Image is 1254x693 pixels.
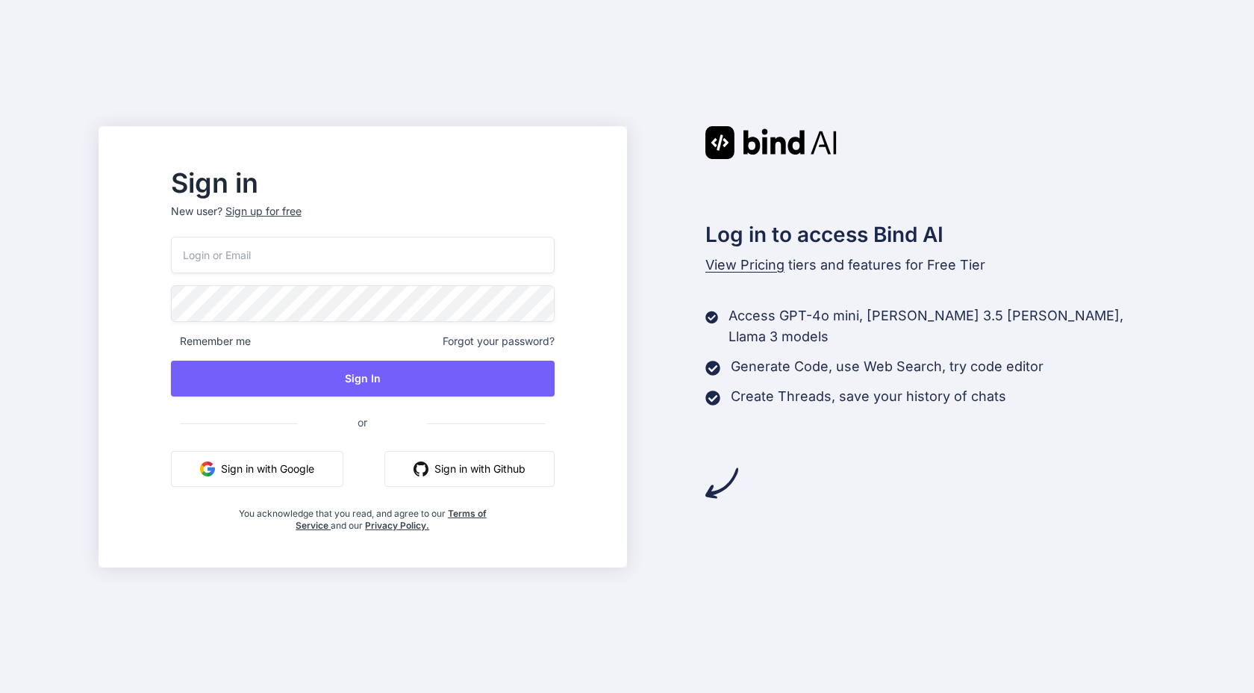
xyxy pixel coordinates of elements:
button: Sign in with Github [384,451,555,487]
p: Access GPT-4o mini, [PERSON_NAME] 3.5 [PERSON_NAME], Llama 3 models [729,305,1155,347]
a: Privacy Policy. [365,520,429,531]
button: Sign in with Google [171,451,343,487]
span: Forgot your password? [443,334,555,349]
input: Login or Email [171,237,555,273]
p: Create Threads, save your history of chats [731,386,1006,407]
span: View Pricing [705,257,784,273]
img: google [200,462,215,476]
p: tiers and features for Free Tier [705,255,1156,276]
p: New user? [171,204,555,237]
img: github [414,462,428,476]
span: or [298,404,427,441]
img: arrow [705,467,738,500]
a: Terms of Service [296,508,487,531]
div: You acknowledge that you read, and agree to our and our [234,499,490,532]
img: Bind AI logo [705,126,837,159]
p: Generate Code, use Web Search, try code editor [731,356,1044,377]
h2: Log in to access Bind AI [705,219,1156,250]
button: Sign In [171,361,555,397]
div: Sign up for free [225,204,302,219]
span: Remember me [171,334,251,349]
h2: Sign in [171,171,555,195]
